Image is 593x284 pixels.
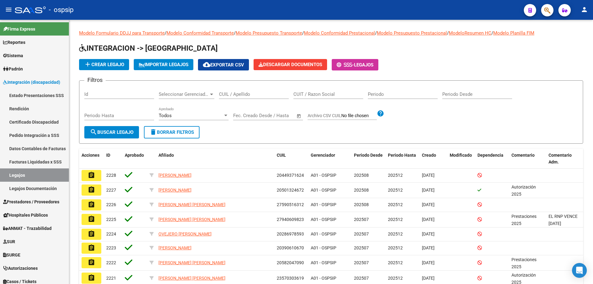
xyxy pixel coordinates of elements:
[277,245,304,250] span: 20390610670
[158,202,225,207] span: [PERSON_NAME] [PERSON_NAME]
[311,217,336,222] span: A01 - OSPSIP
[3,79,60,86] span: Integración (discapacidad)
[203,61,210,68] mat-icon: cloud_download
[166,30,234,36] a: Modelo Conformidad Transporte
[79,149,104,169] datatable-header-cell: Acciones
[422,260,435,265] span: [DATE]
[337,62,354,68] span: -
[311,202,336,207] span: A01 - OSPSIP
[549,153,572,165] span: Comentario Adm.
[259,113,289,118] input: End date
[311,173,336,178] span: A01 - OSPSIP
[259,62,322,67] span: Descargar Documentos
[159,91,209,97] span: Seleccionar Gerenciador
[581,6,588,13] mat-icon: person
[354,260,369,265] span: 202507
[354,245,369,250] span: 202507
[88,274,95,282] mat-icon: assignment
[354,62,373,68] span: Legajos
[198,59,249,70] button: Exportar CSV
[3,39,25,46] span: Reportes
[388,173,403,178] span: 202512
[311,153,335,158] span: Gerenciador
[509,149,546,169] datatable-header-cell: Comentario
[572,263,587,278] div: Open Intercom Messenger
[511,214,536,226] span: Prestaciones 2025
[388,153,416,158] span: Periodo Hasta
[277,173,304,178] span: 20449371624
[79,44,218,53] span: INTEGRACION -> [GEOGRAPHIC_DATA]
[354,217,369,222] span: 202507
[377,110,384,117] mat-icon: help
[493,30,534,36] a: Modelo Planilla FIM
[144,126,200,138] button: Borrar Filtros
[511,257,536,269] span: Prestaciones 2025
[277,231,304,236] span: 20286978593
[511,153,535,158] span: Comentario
[88,230,95,238] mat-icon: assignment
[311,260,336,265] span: A01 - OSPSIP
[106,188,116,193] span: 2227
[3,238,15,245] span: SUR
[149,129,194,135] span: Borrar Filtros
[3,52,23,59] span: Sistema
[139,62,188,67] span: IMPORTAR LEGAJOS
[422,245,435,250] span: [DATE]
[511,184,536,197] span: Autorización 2025
[296,112,303,120] button: Open calendar
[88,259,95,266] mat-icon: assignment
[277,202,304,207] span: 27590516312
[159,113,172,118] span: Todos
[84,126,139,138] button: Buscar Legajo
[82,153,99,158] span: Acciones
[422,173,435,178] span: [DATE]
[354,202,369,207] span: 202508
[88,186,95,193] mat-icon: assignment
[90,129,133,135] span: Buscar Legajo
[106,276,116,281] span: 2221
[449,30,491,36] a: ModeloResumen HC
[106,153,110,158] span: ID
[277,153,286,158] span: CUIL
[422,202,435,207] span: [DATE]
[450,153,472,158] span: Modificado
[308,113,341,118] span: Archivo CSV CUIL
[79,59,129,70] button: Crear Legajo
[158,260,225,265] span: [PERSON_NAME] [PERSON_NAME]
[546,149,583,169] datatable-header-cell: Comentario Adm.
[3,265,38,272] span: Autorizaciones
[158,188,191,193] span: [PERSON_NAME]
[158,231,212,236] span: OVEJERO [PERSON_NAME]
[158,217,225,222] span: [PERSON_NAME] [PERSON_NAME]
[106,202,116,207] span: 2226
[277,217,304,222] span: 27940609823
[88,201,95,208] mat-icon: assignment
[104,149,122,169] datatable-header-cell: ID
[277,276,304,281] span: 23570303619
[388,260,403,265] span: 202512
[106,173,116,178] span: 2228
[79,30,165,36] a: Modelo Formulario DDJJ para Transporte
[3,198,59,205] span: Prestadores / Proveedores
[388,188,403,193] span: 202512
[388,245,403,250] span: 202512
[203,62,244,68] span: Exportar CSV
[88,172,95,179] mat-icon: assignment
[422,188,435,193] span: [DATE]
[388,231,403,236] span: 202512
[254,59,327,70] button: Descargar Documentos
[354,188,369,193] span: 202508
[149,128,157,136] mat-icon: delete
[311,276,336,281] span: A01 - OSPSIP
[274,149,308,169] datatable-header-cell: CUIL
[106,231,116,236] span: 2224
[106,217,116,222] span: 2225
[304,30,375,36] a: Modelo Conformidad Prestacional
[125,153,144,158] span: Aprobado
[549,214,578,226] span: EL RNP VENCE 14/10/2025
[354,153,383,158] span: Periodo Desde
[388,217,403,222] span: 202512
[90,128,97,136] mat-icon: search
[388,202,403,207] span: 202512
[84,61,91,68] mat-icon: add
